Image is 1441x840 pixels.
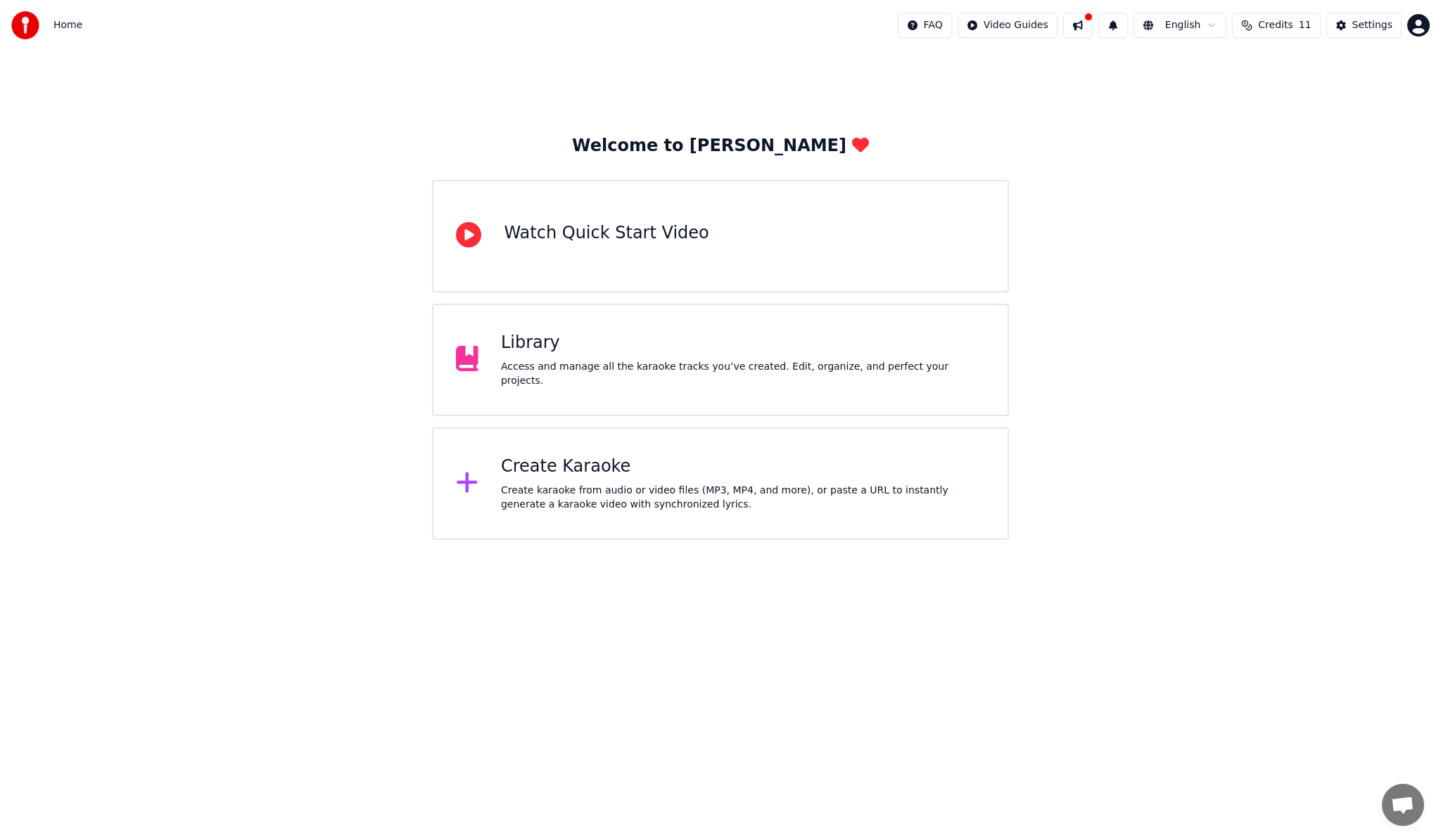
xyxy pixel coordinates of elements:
button: Credits11 [1232,13,1320,38]
span: 11 [1299,18,1312,32]
div: Create karaoke from audio or video files (MP3, MP4, and more), or paste a URL to instantly genera... [501,484,985,512]
img: youka [11,11,39,39]
a: Open de chat [1382,784,1424,826]
button: Settings [1326,13,1402,38]
div: Library [501,332,985,354]
div: Welcome to [PERSON_NAME] [572,135,869,157]
button: Video Guides [958,13,1058,38]
div: Access and manage all the karaoke tracks you’ve created. Edit, organize, and perfect your projects. [501,360,985,388]
nav: breadcrumb [53,18,82,32]
div: Watch Quick Start Video [504,222,709,245]
div: Create Karaoke [501,455,985,478]
button: FAQ [898,13,952,38]
span: Home [53,18,82,32]
span: Credits [1258,18,1293,32]
div: Settings [1352,18,1392,32]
